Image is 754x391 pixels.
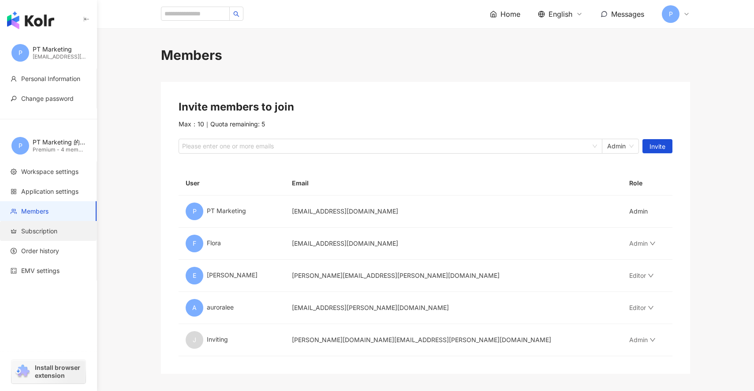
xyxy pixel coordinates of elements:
[11,360,86,384] a: chrome extensionInstall browser extension
[648,273,654,279] span: down
[21,266,60,275] span: EMV settings
[21,94,74,103] span: Change password
[607,139,634,153] span: Admin
[629,240,656,247] a: Admin
[611,10,644,18] span: Messages
[490,9,520,19] a: Home
[186,267,278,284] div: [PERSON_NAME]
[21,227,57,236] span: Subscription
[19,141,22,151] span: P
[33,45,86,54] div: PT Marketing
[285,324,623,356] td: [PERSON_NAME][DOMAIN_NAME][EMAIL_ADDRESS][PERSON_NAME][DOMAIN_NAME]
[642,139,672,153] button: Invite
[19,48,22,58] span: P
[285,171,623,195] th: Email
[21,167,78,176] span: Workspace settings
[11,76,17,82] span: user
[179,120,265,129] span: Max：10 ｜ Quota remaining: 5
[11,96,17,102] span: key
[622,171,672,195] th: Role
[21,74,80,83] span: Personal Information
[11,248,17,254] span: dollar
[21,207,49,216] span: Members
[285,260,623,292] td: [PERSON_NAME][EMAIL_ADDRESS][PERSON_NAME][DOMAIN_NAME]
[35,364,83,380] span: Install browser extension
[179,100,672,114] div: Invite members to join
[192,303,197,313] span: A
[669,9,673,19] span: P
[549,9,572,19] span: English
[193,239,196,248] span: F
[21,187,78,196] span: Application settings
[649,140,665,154] span: Invite
[186,331,278,349] div: Inviting
[629,304,654,311] a: Editor
[193,271,196,280] span: E
[500,9,520,19] span: Home
[14,365,31,379] img: chrome extension
[33,138,86,147] div: PT Marketing 的工作區
[622,195,672,228] td: Admin
[193,335,196,345] span: J
[649,337,656,343] span: down
[193,207,197,216] span: P
[33,146,86,154] div: Premium - 4 member(s)
[186,235,278,252] div: Flora
[179,171,285,195] th: User
[285,292,623,324] td: [EMAIL_ADDRESS][PERSON_NAME][DOMAIN_NAME]
[186,203,278,220] div: PT Marketing
[186,299,278,317] div: auroralee
[21,247,59,255] span: Order history
[648,305,654,311] span: down
[11,268,17,274] span: calculator
[233,11,239,17] span: search
[649,240,656,247] span: down
[161,46,690,64] div: Members
[629,336,656,343] a: Admin
[285,228,623,260] td: [EMAIL_ADDRESS][DOMAIN_NAME]
[7,11,54,29] img: logo
[33,53,86,61] div: [EMAIL_ADDRESS][DOMAIN_NAME]
[629,272,654,279] a: Editor
[285,195,623,228] td: [EMAIL_ADDRESS][DOMAIN_NAME]
[11,188,17,195] span: appstore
